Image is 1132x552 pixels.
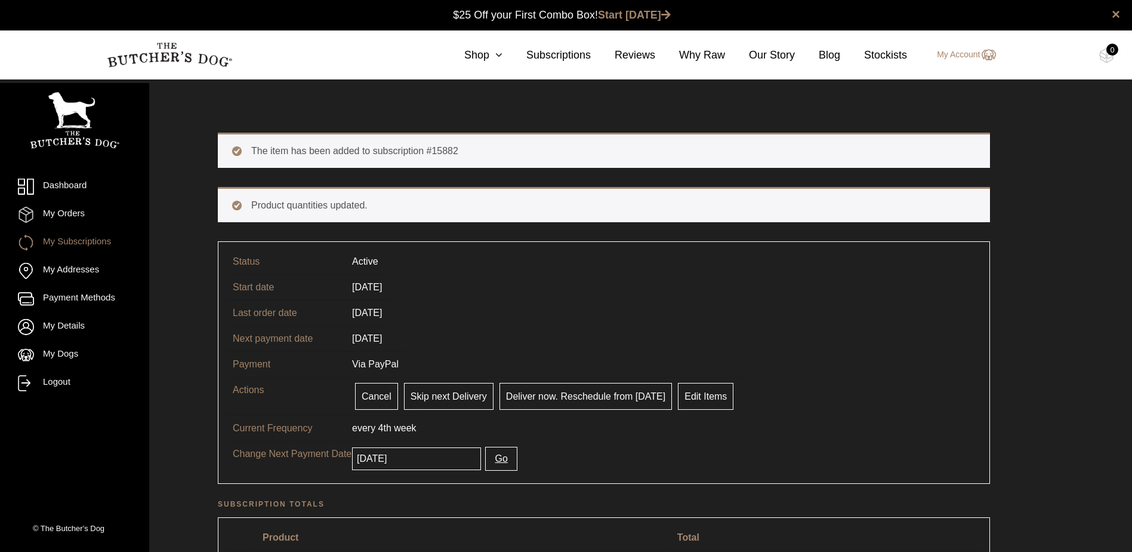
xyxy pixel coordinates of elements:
[18,347,131,363] a: My Dogs
[218,498,990,510] h2: Subscription totals
[18,263,131,279] a: My Addresses
[345,274,389,300] td: [DATE]
[226,326,345,351] td: Next payment date
[1099,48,1114,63] img: TBD_Cart-Empty.png
[795,47,840,63] a: Blog
[499,383,672,410] a: Deliver now. Reschedule from [DATE]
[345,249,385,274] td: Active
[226,377,345,415] td: Actions
[226,249,345,274] td: Status
[591,47,655,63] a: Reviews
[394,423,416,433] span: week
[18,291,131,307] a: Payment Methods
[440,47,502,63] a: Shop
[218,133,990,168] div: The item has been added to subscription #15882
[725,47,795,63] a: Our Story
[218,187,990,222] div: Product quantities updated.
[226,300,345,326] td: Last order date
[352,359,399,369] span: Via PayPal
[355,383,398,410] a: Cancel
[255,525,669,550] th: Product
[18,179,131,195] a: Dashboard
[670,525,982,550] th: Total
[226,351,345,377] td: Payment
[30,92,119,149] img: TBD_Portrait_Logo_White.png
[655,47,725,63] a: Why Raw
[485,447,517,471] button: Go
[840,47,907,63] a: Stockists
[226,274,345,300] td: Start date
[18,375,131,391] a: Logout
[18,235,131,251] a: My Subscriptions
[925,48,995,62] a: My Account
[18,319,131,335] a: My Details
[1106,44,1118,56] div: 0
[678,383,733,410] a: Edit Items
[1112,7,1120,22] a: close
[352,423,391,433] span: every 4th
[18,207,131,223] a: My Orders
[598,9,671,21] a: Start [DATE]
[233,447,352,461] p: Change Next Payment Date
[404,383,493,410] a: Skip next Delivery
[233,421,352,436] p: Current Frequency
[345,300,389,326] td: [DATE]
[502,47,591,63] a: Subscriptions
[345,326,389,351] td: [DATE]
